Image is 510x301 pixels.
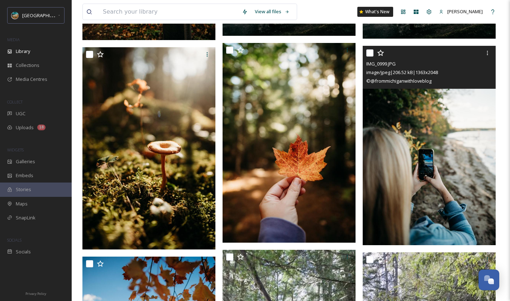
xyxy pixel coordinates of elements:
[11,12,19,19] img: Snapsea%20Profile.jpg
[16,110,25,117] span: UGC
[447,8,483,15] span: [PERSON_NAME]
[7,237,22,243] span: SOCIALS
[7,147,24,152] span: WIDGETS
[16,158,35,165] span: Galleries
[16,124,34,131] span: Uploads
[37,125,46,130] div: 18
[82,47,217,249] img: IMG_0993.JPG
[223,43,356,243] img: IMG_0986.JPG
[25,289,46,297] a: Privacy Policy
[363,46,496,246] img: IMG_0999.JPG
[16,76,47,83] span: Media Centres
[251,5,293,19] a: View all files
[16,186,31,193] span: Stories
[478,270,499,290] button: Open Chat
[435,5,486,19] a: [PERSON_NAME]
[366,60,396,67] span: IMG_0999.JPG
[7,99,23,105] span: COLLECT
[16,214,35,221] span: SnapLink
[7,37,20,42] span: MEDIA
[99,4,238,20] input: Search your library
[16,172,33,179] span: Embeds
[22,12,92,19] span: [GEOGRAPHIC_DATA][US_STATE]
[366,69,438,76] span: image/jpeg | 206.52 kB | 1363 x 2048
[366,78,432,84] span: © @frommichiganwithloveblog
[16,200,28,207] span: Maps
[16,48,30,55] span: Library
[357,7,393,17] a: What's New
[16,248,31,255] span: Socials
[16,62,39,69] span: Collections
[25,291,46,296] span: Privacy Policy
